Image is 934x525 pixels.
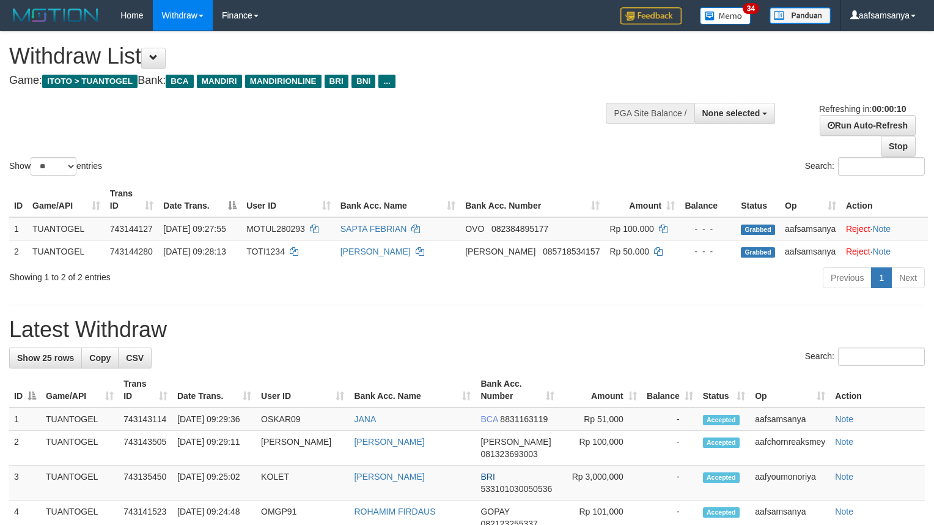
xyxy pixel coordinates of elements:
span: Refreshing in: [819,104,906,114]
span: BCA [166,75,193,88]
a: [PERSON_NAME] [354,472,424,482]
h4: Game: Bank: [9,75,611,87]
a: [PERSON_NAME] [340,247,411,256]
a: ROHAMIM FIRDAUS [354,507,435,516]
th: Op: activate to sort column ascending [780,182,841,217]
td: 2 [9,240,28,262]
span: Accepted [703,507,740,518]
span: [PERSON_NAME] [480,437,551,447]
span: MANDIRIONLINE [245,75,322,88]
td: 3 [9,466,41,501]
td: 743143505 [119,431,172,466]
a: Note [835,414,853,424]
td: [DATE] 09:29:36 [172,408,256,431]
label: Search: [805,348,925,366]
a: Note [835,472,853,482]
div: - - - [685,223,731,235]
span: MOTUL280293 [246,224,305,234]
td: TUANTOGEL [28,217,105,240]
td: Rp 3,000,000 [559,466,642,501]
td: TUANTOGEL [41,466,119,501]
td: 743143114 [119,408,172,431]
td: 1 [9,408,41,431]
span: [DATE] 09:28:13 [163,247,226,256]
span: Accepted [703,415,740,425]
td: aafsamsanya [780,217,841,240]
input: Search: [838,157,925,176]
td: Rp 100,000 [559,431,642,466]
td: 1 [9,217,28,240]
span: BRI [325,75,348,88]
td: [PERSON_NAME] [256,431,349,466]
th: Date Trans.: activate to sort column ascending [172,373,256,408]
span: ... [378,75,395,88]
span: [DATE] 09:27:55 [163,224,226,234]
a: Reject [846,247,870,256]
h1: Withdraw List [9,44,611,69]
span: Grabbed [741,225,775,235]
span: None selected [702,108,760,118]
img: Button%20Memo.svg [700,7,751,24]
span: 743144280 [110,247,153,256]
span: OVO [465,224,484,234]
span: Copy [89,353,111,363]
a: Note [835,507,853,516]
span: Copy 082384895177 to clipboard [491,224,548,234]
a: Note [872,224,891,234]
td: - [642,431,698,466]
span: Rp 50.000 [609,247,649,256]
span: CSV [126,353,144,363]
td: aafchornreaksmey [750,431,830,466]
a: Note [835,437,853,447]
th: Trans ID: activate to sort column ascending [105,182,159,217]
input: Search: [838,348,925,366]
span: BNI [351,75,375,88]
th: Balance: activate to sort column ascending [642,373,698,408]
th: Bank Acc. Number: activate to sort column ascending [460,182,605,217]
th: ID: activate to sort column descending [9,373,41,408]
strong: 00:00:10 [872,104,906,114]
td: KOLET [256,466,349,501]
th: Amount: activate to sort column ascending [605,182,680,217]
span: TOTI1234 [246,247,285,256]
a: JANA [354,414,376,424]
th: Balance [680,182,736,217]
a: Stop [881,136,916,157]
span: 743144127 [110,224,153,234]
span: ITOTO > TUANTOGEL [42,75,138,88]
a: Note [872,247,891,256]
th: Status [736,182,780,217]
a: Previous [823,267,872,288]
th: Action [841,182,928,217]
td: aafsamsanya [750,408,830,431]
span: [PERSON_NAME] [465,247,535,256]
span: Copy 085718534157 to clipboard [543,247,600,256]
img: panduan.png [770,7,831,24]
label: Search: [805,157,925,176]
td: · [841,217,928,240]
th: Trans ID: activate to sort column ascending [119,373,172,408]
td: TUANTOGEL [41,408,119,431]
td: - [642,408,698,431]
a: Run Auto-Refresh [820,115,916,136]
a: [PERSON_NAME] [354,437,424,447]
th: Amount: activate to sort column ascending [559,373,642,408]
td: OSKAR09 [256,408,349,431]
th: Action [830,373,925,408]
td: 743135450 [119,466,172,501]
span: Accepted [703,472,740,483]
td: 2 [9,431,41,466]
a: CSV [118,348,152,368]
td: - [642,466,698,501]
span: Copy 8831163119 to clipboard [500,414,548,424]
td: TUANTOGEL [41,431,119,466]
div: Showing 1 to 2 of 2 entries [9,266,380,283]
th: Date Trans.: activate to sort column descending [158,182,241,217]
th: Op: activate to sort column ascending [750,373,830,408]
a: 1 [871,267,892,288]
h1: Latest Withdraw [9,318,925,342]
span: Grabbed [741,247,775,258]
select: Showentries [31,157,76,176]
td: · [841,240,928,262]
div: - - - [685,245,731,258]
